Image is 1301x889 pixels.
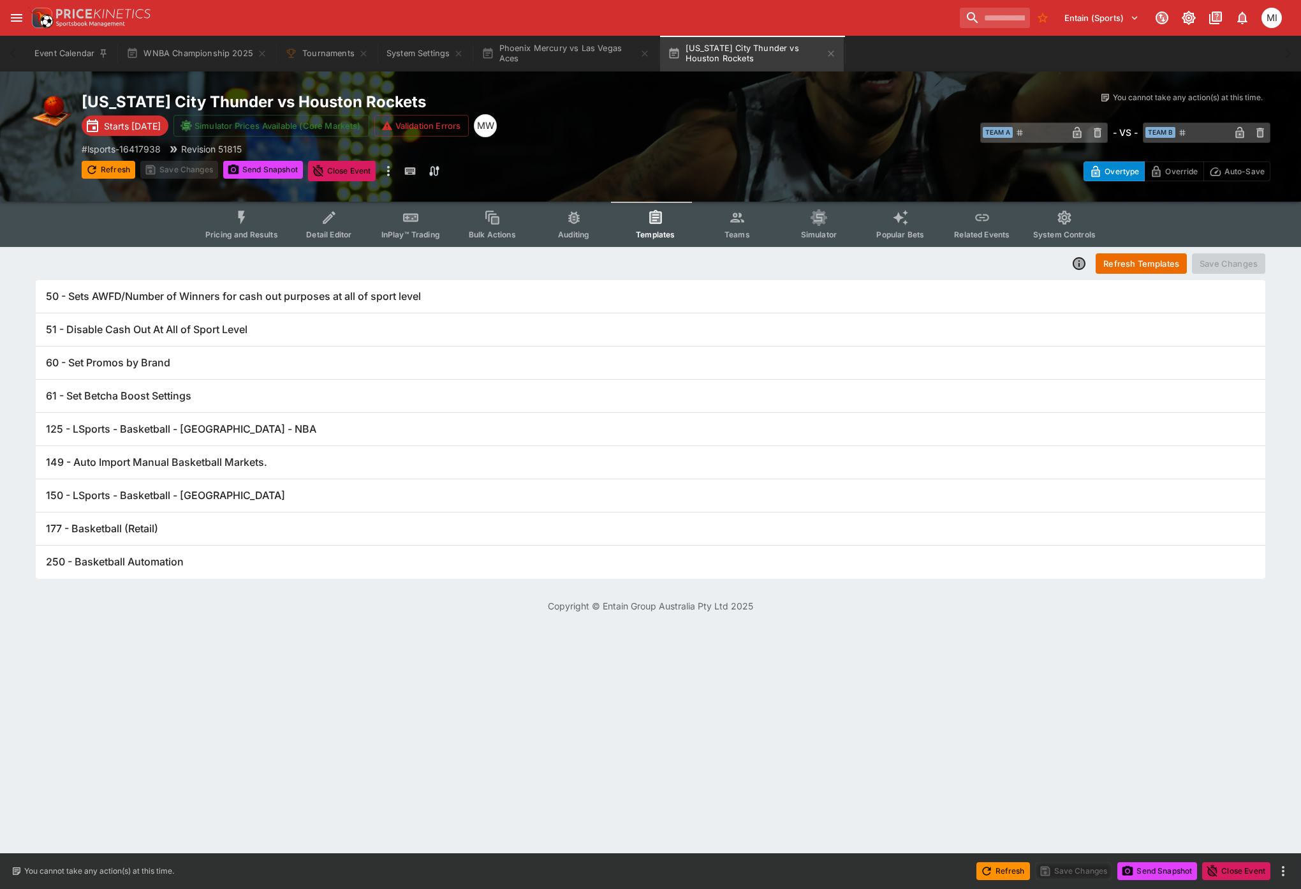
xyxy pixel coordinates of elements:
span: Popular Bets [876,230,924,239]
span: Pricing and Results [205,230,278,239]
button: open drawer [5,6,28,29]
span: Auditing [558,230,589,239]
span: Detail Editor [306,230,351,239]
h6: - VS - [1113,126,1138,139]
button: Phoenix Mercury vs Las Vegas Aces [474,36,658,71]
img: PriceKinetics [56,9,151,19]
button: Validation Errors [374,115,469,137]
button: Send Snapshot [223,161,303,179]
button: Refresh [82,161,135,179]
span: Related Events [954,230,1010,239]
h6: 150 - LSports - Basketball - [GEOGRAPHIC_DATA] [46,489,285,502]
div: michael.wilczynski [1261,8,1282,28]
button: Overtype [1084,161,1145,181]
button: Send Snapshot [1117,862,1197,880]
button: more [381,161,396,181]
h6: 125 - LSports - Basketball - [GEOGRAPHIC_DATA] - NBA [46,422,316,436]
p: Copy To Clipboard [82,142,161,156]
div: Event type filters [195,202,1106,247]
button: Documentation [1204,6,1227,29]
h6: 61 - Set Betcha Boost Settings [46,389,191,403]
span: Teams [724,230,750,239]
button: Close Event [1202,862,1270,880]
h6: 50 - Sets AWFD/Number of Winners for cash out purposes at all of sport level [46,290,421,303]
img: Sportsbook Management [56,21,125,27]
p: Override [1165,165,1198,178]
button: No Bookmarks [1033,8,1053,28]
button: Simulator Prices Available (Core Markets) [173,115,369,137]
div: Michael Wilczynski [474,114,497,137]
button: Event Calendar [27,36,116,71]
h6: 250 - Basketball Automation [46,555,184,569]
button: Toggle light/dark mode [1177,6,1200,29]
button: Connected to PK [1150,6,1173,29]
img: basketball.png [31,92,71,133]
button: Notifications [1231,6,1254,29]
button: Close Event [308,161,376,181]
p: You cannot take any action(s) at this time. [1113,92,1263,103]
h6: 60 - Set Promos by Brand [46,356,170,370]
button: Override [1144,161,1203,181]
img: PriceKinetics Logo [28,5,54,31]
button: System Settings [379,36,471,71]
h2: Copy To Clipboard [82,92,676,112]
p: Starts [DATE] [104,119,161,133]
p: Overtype [1105,165,1139,178]
button: Refresh [976,862,1030,880]
span: Simulator [801,230,837,239]
div: Start From [1084,161,1270,181]
p: You cannot take any action(s) at this time. [24,865,174,877]
button: Auto-Save [1203,161,1270,181]
p: Revision 51815 [181,142,242,156]
button: Tournaments [277,36,376,71]
span: Team B [1145,127,1175,138]
span: Team A [983,127,1013,138]
span: System Controls [1033,230,1096,239]
button: michael.wilczynski [1258,4,1286,32]
span: Templates [636,230,675,239]
button: Refresh Templates [1096,253,1187,274]
h6: 51 - Disable Cash Out At All of Sport Level [46,323,247,336]
button: WNBA Championship 2025 [119,36,275,71]
span: Bulk Actions [469,230,516,239]
input: search [960,8,1030,28]
p: Auto-Save [1224,165,1265,178]
button: more [1275,863,1291,879]
button: [US_STATE] City Thunder vs Houston Rockets [660,36,844,71]
span: InPlay™ Trading [381,230,440,239]
h6: 177 - Basketball (Retail) [46,522,158,535]
button: Select Tenant [1057,8,1147,28]
h6: 149 - Auto Import Manual Basketball Markets. [46,456,267,469]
